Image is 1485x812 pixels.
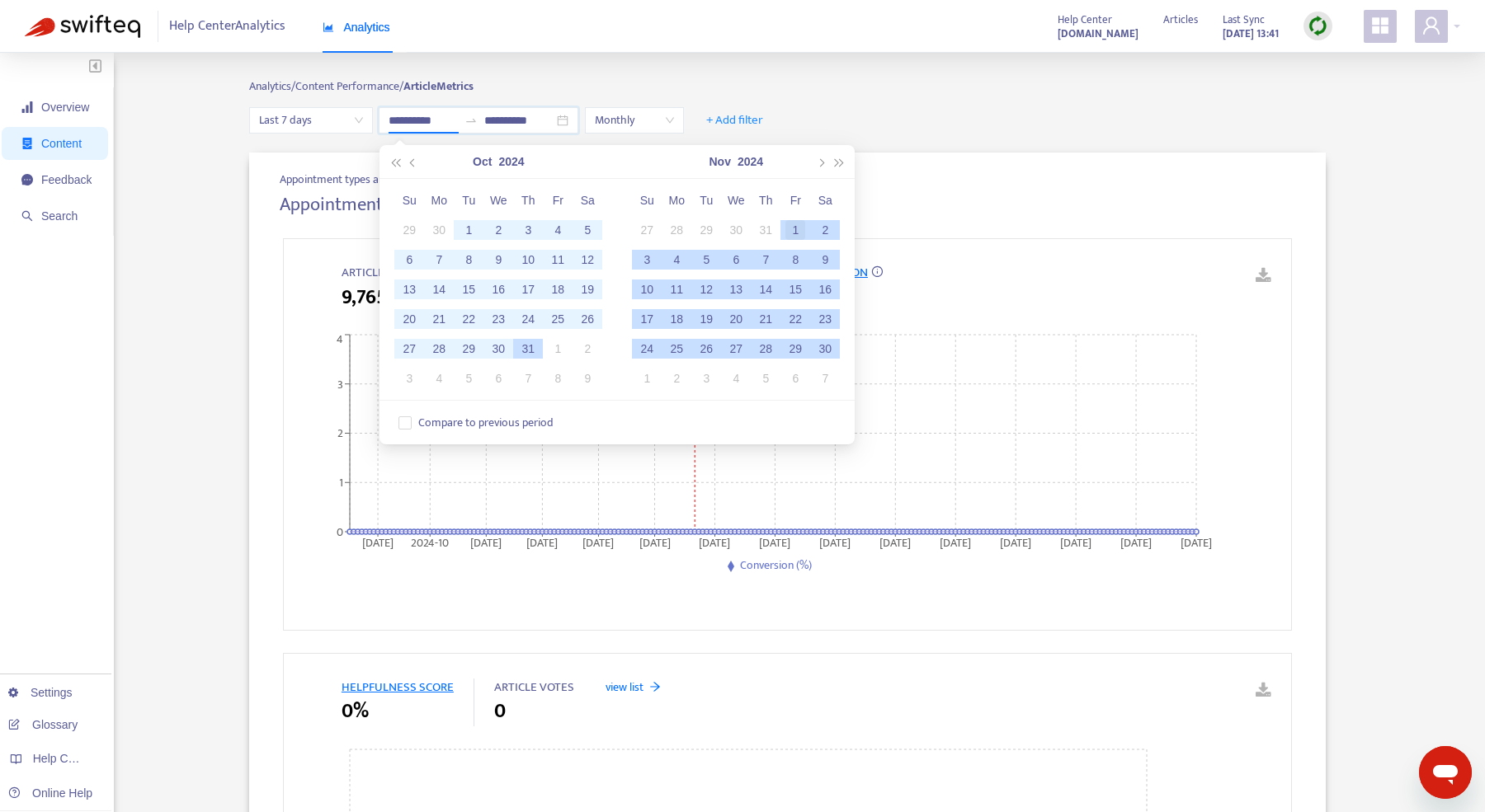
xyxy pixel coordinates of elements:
[632,364,662,393] td: 2024-12-01
[513,185,543,215] th: Th
[470,533,502,552] tspan: [DATE]
[1419,746,1472,799] iframe: Button to launch messaging window
[632,185,662,215] th: Su
[573,364,602,393] td: 2024-11-09
[399,220,419,240] div: 29
[751,275,780,304] td: 2024-11-14
[498,145,524,178] button: 2024
[526,533,558,552] tspan: [DATE]
[637,309,657,329] div: 17
[394,304,424,334] td: 2024-10-20
[1120,533,1152,552] tspan: [DATE]
[721,185,751,215] th: We
[543,185,573,215] th: Fr
[815,220,835,240] div: 2
[573,334,602,364] td: 2024-11-02
[819,533,851,552] tspan: [DATE]
[756,220,775,240] div: 31
[726,309,746,329] div: 20
[632,304,662,334] td: 2024-11-17
[494,677,574,697] span: ARTICLE VOTES
[513,334,543,364] td: 2024-10-31
[751,304,780,334] td: 2024-11-21
[577,250,597,270] div: 12
[399,309,419,329] div: 20
[543,245,573,275] td: 2024-10-11
[424,275,454,304] td: 2024-10-14
[513,304,543,334] td: 2024-10-24
[1000,533,1031,552] tspan: [DATE]
[394,245,424,275] td: 2024-10-06
[726,250,746,270] div: 6
[513,275,543,304] td: 2024-10-17
[756,279,775,299] div: 14
[323,21,334,33] span: area-chart
[751,334,780,364] td: 2024-11-28
[483,215,513,245] td: 2024-10-02
[662,275,691,304] td: 2024-11-11
[518,250,538,270] div: 10
[785,339,805,359] div: 29
[606,678,643,696] span: view list
[459,220,478,240] div: 1
[696,279,716,299] div: 12
[699,533,730,552] tspan: [DATE]
[169,11,285,42] span: Help Center Analytics
[464,114,478,127] span: swap-right
[573,245,602,275] td: 2024-10-12
[721,215,751,245] td: 2024-10-30
[429,309,449,329] div: 21
[662,364,691,393] td: 2024-12-02
[810,304,840,334] td: 2024-11-23
[394,215,424,245] td: 2024-09-29
[337,425,343,444] tspan: 2
[454,304,483,334] td: 2024-10-22
[339,473,343,492] tspan: 1
[342,697,369,726] span: 0%
[454,334,483,364] td: 2024-10-29
[639,533,670,552] tspan: [DATE]
[543,275,573,304] td: 2024-10-18
[518,279,538,299] div: 17
[459,309,478,329] div: 22
[573,185,602,215] th: Sa
[756,309,775,329] div: 21
[454,275,483,304] td: 2024-10-15
[573,304,602,334] td: 2024-10-26
[815,309,835,329] div: 23
[582,533,614,552] tspan: [DATE]
[758,262,868,283] span: TICKET CONVERSION
[726,279,746,299] div: 13
[632,215,662,245] td: 2024-10-27
[429,220,449,240] div: 30
[1370,16,1390,35] span: appstore
[41,209,78,223] span: Search
[577,279,597,299] div: 19
[8,686,73,699] a: Settings
[780,215,810,245] td: 2024-11-01
[751,185,780,215] th: Th
[691,215,721,245] td: 2024-10-29
[337,331,343,350] tspan: 4
[726,220,746,240] div: 30
[810,334,840,364] td: 2024-11-30
[637,339,657,359] div: 24
[548,368,568,388] div: 8
[662,334,691,364] td: 2024-11-25
[21,101,33,113] span: signal
[691,364,721,393] td: 2024-12-03
[337,375,343,394] tspan: 3
[810,215,840,245] td: 2024-11-02
[662,185,691,215] th: Mo
[411,533,449,552] tspan: 2024-10
[424,364,454,393] td: 2024-11-04
[548,309,568,329] div: 25
[810,275,840,304] td: 2024-11-16
[41,137,82,150] span: Content
[548,250,568,270] div: 11
[632,275,662,304] td: 2024-11-10
[1058,24,1138,43] a: [DOMAIN_NAME]
[785,309,805,329] div: 22
[399,339,419,359] div: 27
[780,364,810,393] td: 2024-12-06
